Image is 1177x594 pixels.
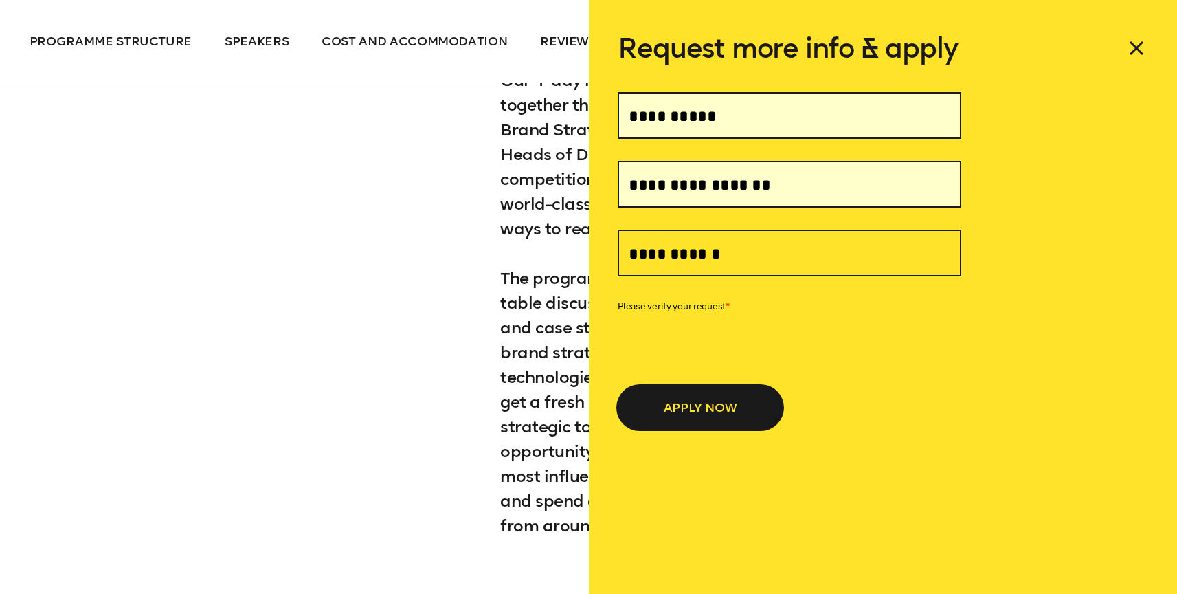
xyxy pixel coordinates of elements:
span: Programme Structure [30,34,192,49]
p: Our 4-day immersive learning expedition brings together the brightest and most forward-thinking B... [500,68,912,241]
h6: Request more info & apply [618,33,1147,63]
span: Cost and Accommodation [322,34,507,49]
button: APPLY NOW [618,386,783,430]
label: Please verify your request [618,298,961,313]
p: The programme includes office visits, talks, round-table discussions, fireside chats, mini-worksh... [500,266,912,538]
span: Speakers [225,34,289,49]
iframe: reCAPTCHA [618,317,827,371]
span: Reviews [540,34,596,49]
